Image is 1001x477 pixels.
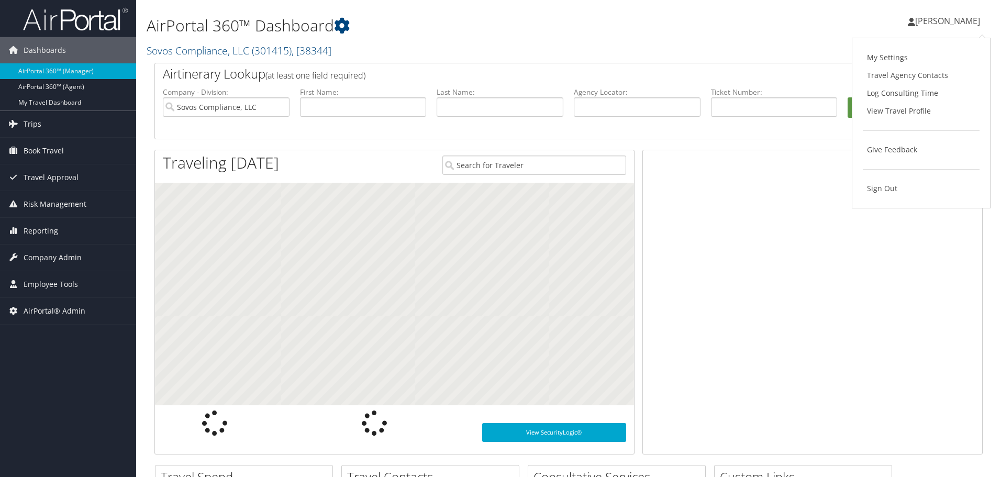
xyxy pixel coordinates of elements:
[863,102,980,120] a: View Travel Profile
[915,15,980,27] span: [PERSON_NAME]
[24,138,64,164] span: Book Travel
[908,5,991,37] a: [PERSON_NAME]
[442,156,626,175] input: Search for Traveler
[163,152,279,174] h1: Traveling [DATE]
[300,87,427,97] label: First Name:
[437,87,563,97] label: Last Name:
[252,43,292,58] span: ( 301415 )
[863,66,980,84] a: Travel Agency Contacts
[265,70,365,81] span: (at least one field required)
[24,271,78,297] span: Employee Tools
[147,15,709,37] h1: AirPortal 360™ Dashboard
[24,191,86,217] span: Risk Management
[163,87,290,97] label: Company - Division:
[848,97,974,118] button: Search
[24,111,41,137] span: Trips
[863,180,980,197] a: Sign Out
[863,84,980,102] a: Log Consulting Time
[24,164,79,191] span: Travel Approval
[24,298,85,324] span: AirPortal® Admin
[292,43,331,58] span: , [ 38344 ]
[482,423,626,442] a: View SecurityLogic®
[23,7,128,31] img: airportal-logo.png
[574,87,700,97] label: Agency Locator:
[711,87,838,97] label: Ticket Number:
[24,245,82,271] span: Company Admin
[163,65,905,83] h2: Airtinerary Lookup
[863,141,980,159] a: Give Feedback
[24,218,58,244] span: Reporting
[24,37,66,63] span: Dashboards
[863,49,980,66] a: My Settings
[147,43,331,58] a: Sovos Compliance, LLC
